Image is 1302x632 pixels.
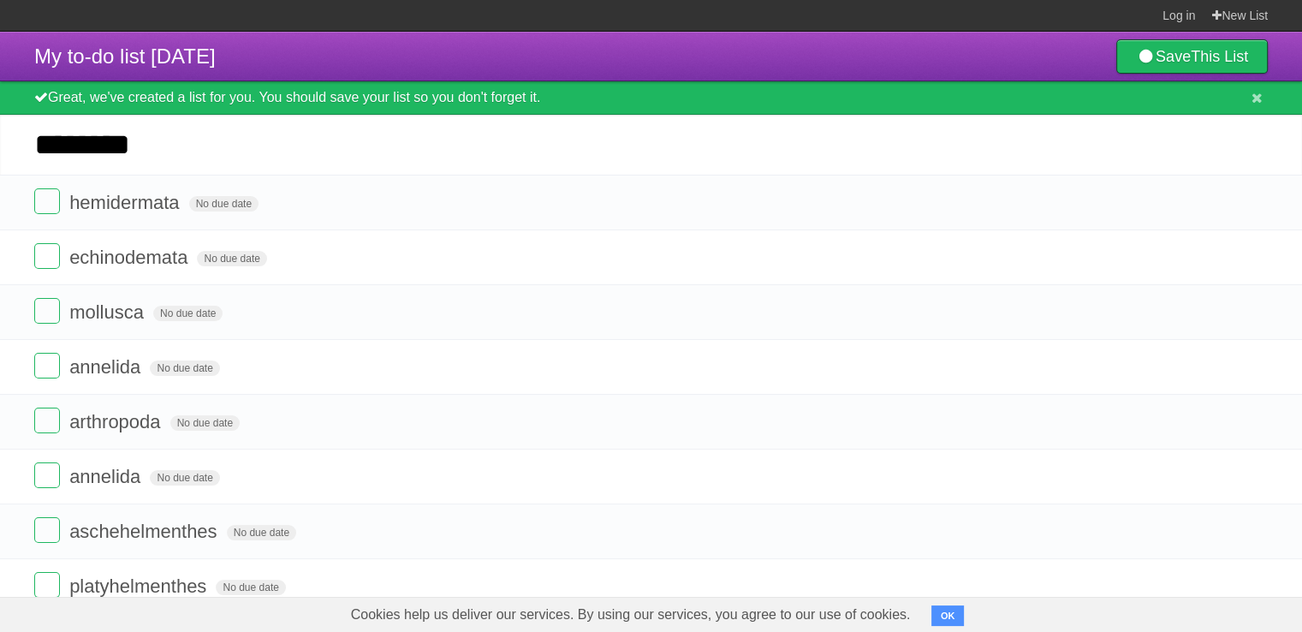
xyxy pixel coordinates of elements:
[69,356,145,378] span: annelida
[334,598,928,632] span: Cookies help us deliver our services. By using our services, you agree to our use of cookies.
[216,580,285,595] span: No due date
[197,251,266,266] span: No due date
[69,521,221,542] span: aschehelmenthes
[69,466,145,487] span: annelida
[34,45,216,68] span: My to-do list [DATE]
[1191,48,1248,65] b: This List
[34,462,60,488] label: Done
[34,572,60,598] label: Done
[69,301,148,323] span: mollusca
[69,192,183,213] span: hemidermata
[189,196,259,212] span: No due date
[1116,39,1268,74] a: SaveThis List
[34,243,60,269] label: Done
[69,247,192,268] span: echinodemata
[931,605,965,626] button: OK
[150,470,219,486] span: No due date
[170,415,240,431] span: No due date
[153,306,223,321] span: No due date
[34,188,60,214] label: Done
[34,408,60,433] label: Done
[34,298,60,324] label: Done
[69,575,211,597] span: platyhelmenthes
[34,353,60,379] label: Done
[150,361,219,376] span: No due date
[227,525,296,540] span: No due date
[34,517,60,543] label: Done
[69,411,164,432] span: arthropoda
